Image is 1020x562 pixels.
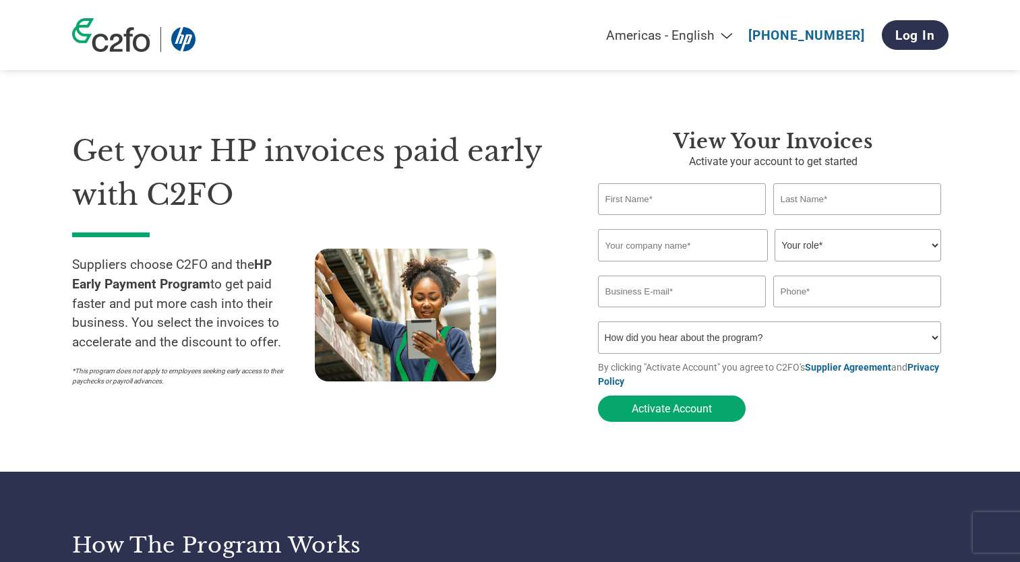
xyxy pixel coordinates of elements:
[748,28,865,43] a: [PHONE_NUMBER]
[72,257,272,292] strong: HP Early Payment Program
[72,366,301,386] p: *This program does not apply to employees seeking early access to their paychecks or payroll adva...
[598,154,949,170] p: Activate your account to get started
[805,362,891,373] a: Supplier Agreement
[171,27,196,52] img: HP
[72,255,315,352] p: Suppliers choose C2FO and the to get paid faster and put more cash into their business. You selec...
[773,276,942,307] input: Phone*
[598,362,939,387] a: Privacy Policy
[775,229,941,261] select: Title/Role
[773,183,942,215] input: Last Name*
[72,18,150,52] img: c2fo logo
[72,129,558,216] h1: Get your HP invoices paid early with C2FO
[598,276,767,307] input: Invalid Email format
[882,20,949,50] a: Log In
[598,263,942,270] div: Invalid company name or company name is too long
[598,229,768,261] input: Your company name*
[598,361,949,389] p: By clicking "Activate Account" you agree to C2FO's and
[598,129,949,154] h3: View Your Invoices
[598,309,767,316] div: Inavlid Email Address
[315,249,496,381] img: supply chain worker
[773,216,942,224] div: Invalid last name or last name is too long
[773,309,942,316] div: Inavlid Phone Number
[598,183,767,215] input: First Name*
[598,396,746,422] button: Activate Account
[598,216,767,224] div: Invalid first name or first name is too long
[72,532,493,559] h3: How the program works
